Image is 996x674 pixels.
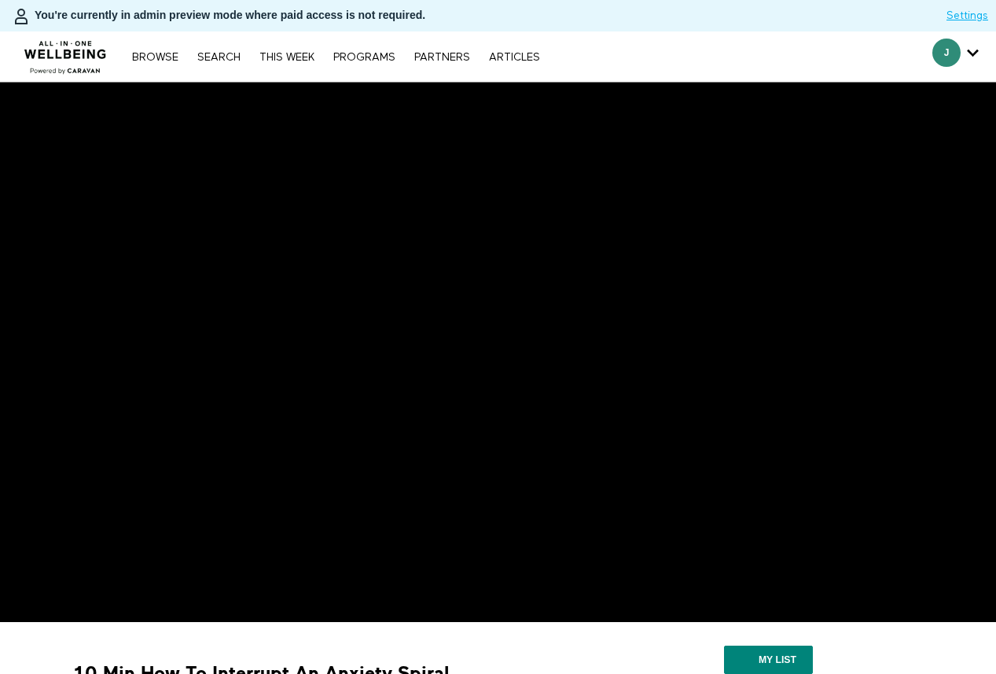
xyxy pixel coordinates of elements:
[252,52,322,63] a: THIS WEEK
[921,31,990,82] div: Secondary
[724,646,813,674] button: My list
[325,52,403,63] a: PROGRAMS
[481,52,548,63] a: ARTICLES
[124,49,547,64] nav: Primary
[189,52,248,63] a: Search
[946,8,988,24] a: Settings
[12,7,31,26] img: person-bdfc0eaa9744423c596e6e1c01710c89950b1dff7c83b5d61d716cfd8139584f.svg
[406,52,478,63] a: PARTNERS
[18,29,113,76] img: CARAVAN
[124,52,186,63] a: Browse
